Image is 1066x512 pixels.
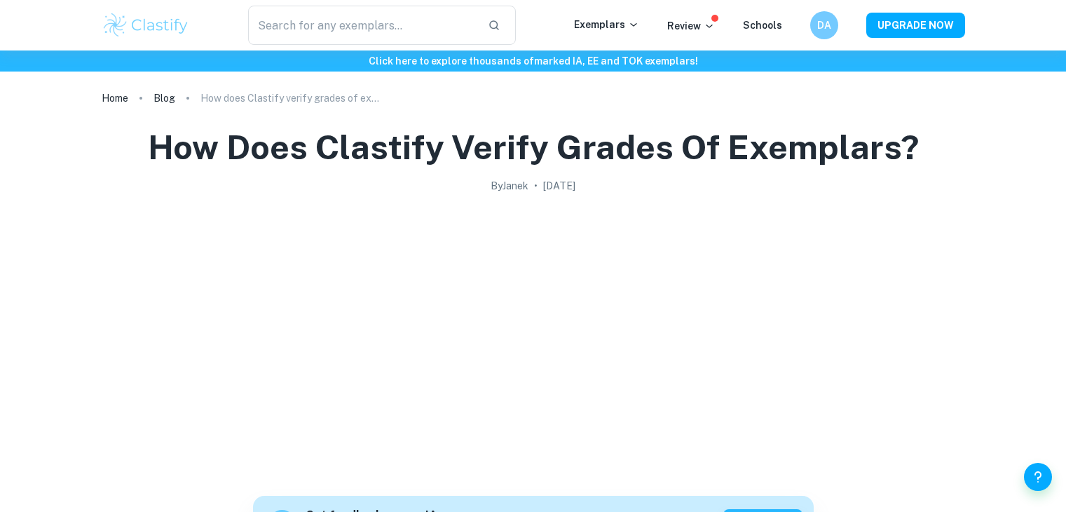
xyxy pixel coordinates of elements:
a: Schools [743,20,782,31]
img: Clastify logo [102,11,191,39]
h2: [DATE] [543,178,575,194]
a: Blog [153,88,175,108]
button: DA [810,11,838,39]
h6: DA [816,18,832,33]
p: Exemplars [574,17,639,32]
a: Home [102,88,128,108]
p: How does Clastify verify grades of exemplars? [200,90,383,106]
img: How does Clastify verify grades of exemplars? cover image [253,199,814,480]
button: Help and Feedback [1024,463,1052,491]
h6: Click here to explore thousands of marked IA, EE and TOK exemplars ! [3,53,1063,69]
input: Search for any exemplars... [248,6,477,45]
button: UPGRADE NOW [866,13,965,38]
h2: By Janek [491,178,528,194]
p: • [534,178,538,194]
p: Review [667,18,715,34]
h1: How does Clastify verify grades of exemplars? [148,125,919,170]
